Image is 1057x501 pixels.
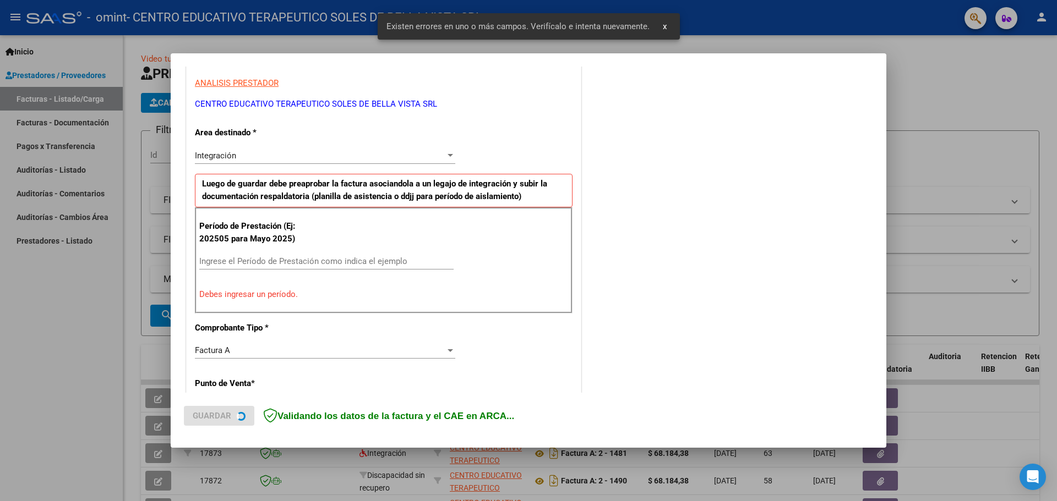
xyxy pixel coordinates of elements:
p: Punto de Venta [195,377,308,390]
p: Area destinado * [195,126,308,139]
button: Guardar [184,406,254,426]
p: Debes ingresar un período. [199,288,568,301]
span: Integración [195,151,236,161]
span: x [663,21,667,31]
span: ANALISIS PRESTADOR [195,78,279,88]
div: Open Intercom Messenger [1020,464,1046,490]
p: Período de Prestación (Ej: 202505 para Mayo 2025) [199,220,310,245]
p: CENTRO EDUCATIVO TERAPEUTICO SOLES DE BELLA VISTA SRL [195,98,573,111]
button: x [654,16,675,36]
span: Guardar [193,411,231,421]
span: Factura A [195,345,230,355]
span: Existen errores en uno o más campos. Verifícalo e intenta nuevamente. [386,21,650,32]
span: Validando los datos de la factura y el CAE en ARCA... [263,411,514,421]
p: Comprobante Tipo * [195,322,308,334]
strong: Luego de guardar debe preaprobar la factura asociandola a un legajo de integración y subir la doc... [202,179,547,201]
